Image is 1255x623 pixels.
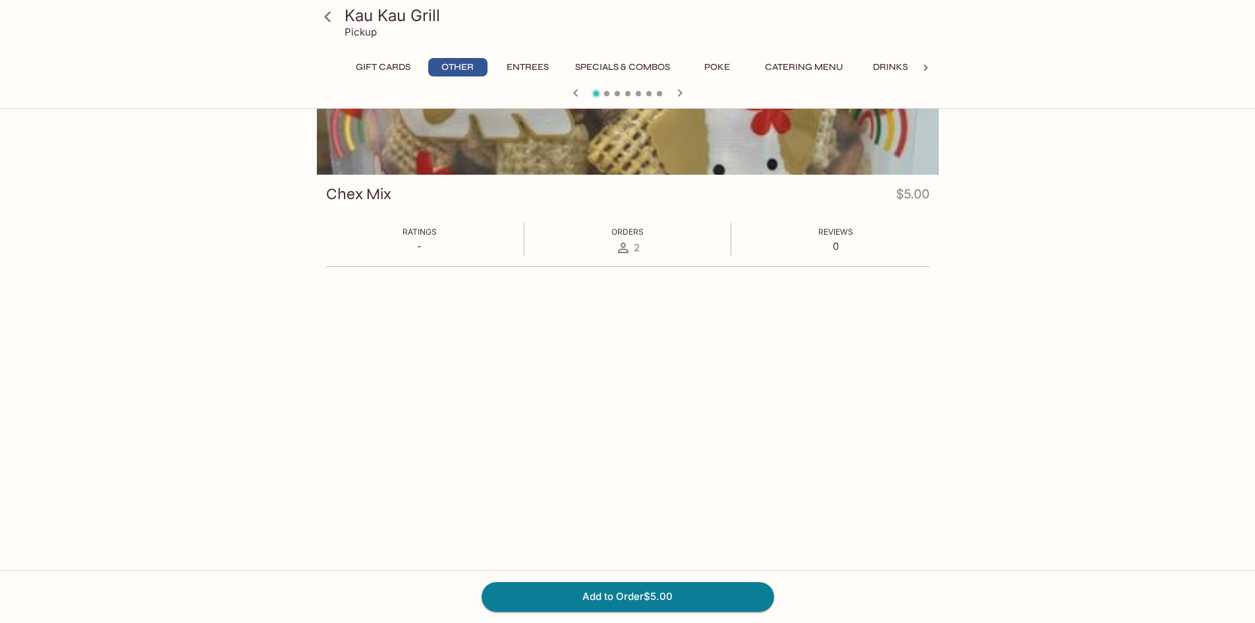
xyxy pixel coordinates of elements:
[403,227,437,237] span: Ratings
[428,58,488,76] button: Other
[634,241,640,254] span: 2
[818,227,853,237] span: Reviews
[498,58,557,76] button: Entrees
[326,184,391,204] h3: Chex Mix
[861,58,920,76] button: Drinks
[349,58,418,76] button: Gift Cards
[345,5,934,26] h3: Kau Kau Grill
[758,58,851,76] button: Catering Menu
[482,582,774,611] button: Add to Order$5.00
[611,227,644,237] span: Orders
[345,26,377,38] p: Pickup
[688,58,747,76] button: Poke
[403,240,437,252] p: -
[568,58,677,76] button: Specials & Combos
[896,184,930,210] h4: $5.00
[818,240,853,252] p: 0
